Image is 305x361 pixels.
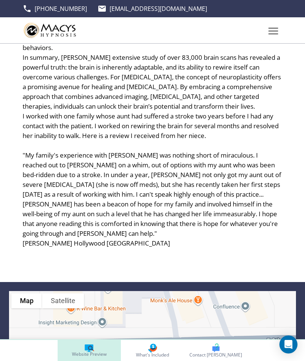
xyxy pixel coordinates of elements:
p: I worked with one family whose aunt had suffered a stroke two years before I had any contact with... [23,111,282,141]
span: Website Preview [72,352,107,356]
span: What's Included [136,353,169,357]
a: [PHONE_NUMBER] [23,3,87,14]
p: "My family's experience with [PERSON_NAME] was nothing short of miraculous. I reached out to [PER... [23,150,282,238]
button: Contact [PERSON_NAME] [184,340,247,361]
p: In summary, [PERSON_NAME] extensive study of over 83,000 brain scans has revealed a powerful trut... [23,53,282,111]
p: [EMAIL_ADDRESS][DOMAIN_NAME] [110,3,207,14]
img: Macy's Hypnosis [23,20,79,40]
a: What's Included [121,340,184,361]
p: [PHONE_NUMBER] [35,3,87,14]
span: Contact [PERSON_NAME] [189,352,242,358]
button: Show street map [11,293,42,308]
a: Website Preview [58,340,121,361]
button: Show satellite imagery [42,293,84,308]
div: Open Intercom Messenger [279,335,297,353]
button: Toggle hamburger navigation menu [264,21,282,39]
a: [EMAIL_ADDRESS][DOMAIN_NAME] [98,3,207,14]
p: [PERSON_NAME] Hollywood [GEOGRAPHIC_DATA] [23,238,282,248]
